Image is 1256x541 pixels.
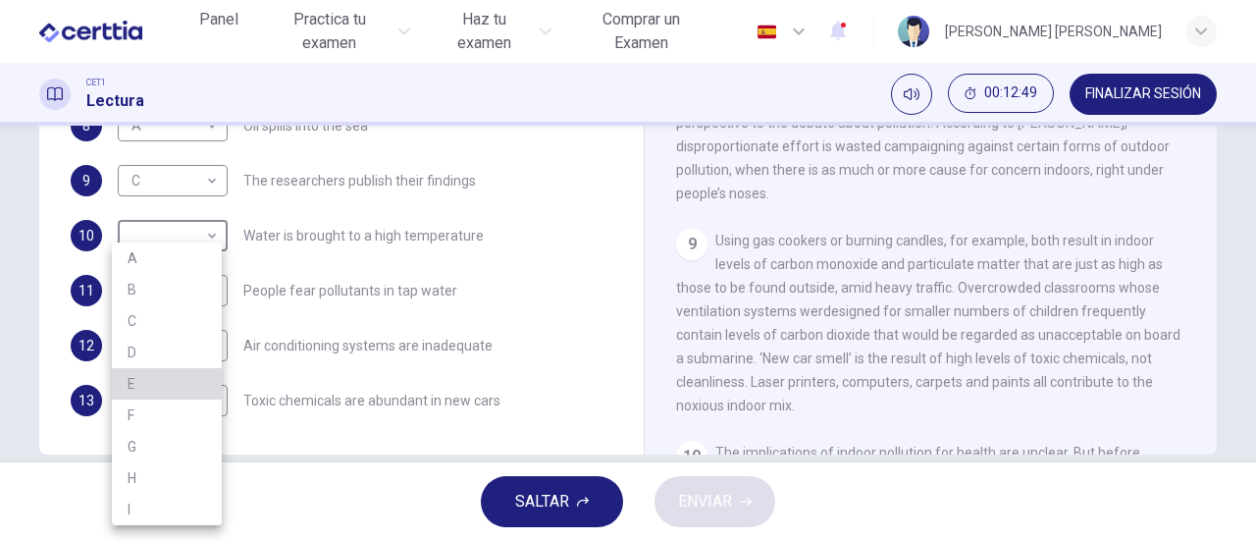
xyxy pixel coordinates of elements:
[112,368,222,400] li: E
[112,305,222,337] li: C
[112,462,222,494] li: H
[112,243,222,274] li: A
[112,337,222,368] li: D
[112,494,222,525] li: I
[112,274,222,305] li: B
[112,400,222,431] li: F
[112,431,222,462] li: G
